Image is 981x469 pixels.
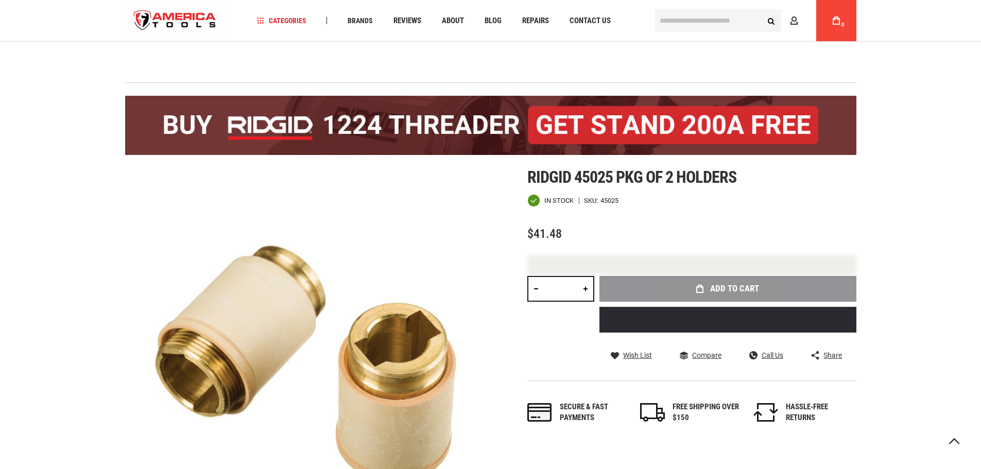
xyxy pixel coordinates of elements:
span: $41.48 [527,227,562,241]
img: America Tools [125,2,225,40]
span: In stock [544,197,574,204]
span: Call Us [762,352,783,359]
img: returns [753,403,778,422]
a: Reviews [389,14,426,28]
div: 45025 [600,197,618,204]
span: Share [823,352,842,359]
a: Blog [480,14,506,28]
a: Repairs [518,14,554,28]
div: Secure & fast payments [560,402,627,424]
a: store logo [125,2,225,40]
a: Compare [680,351,721,360]
strong: SKU [584,197,600,204]
span: Categories [257,17,306,24]
a: Brands [343,14,377,28]
span: About [442,17,464,25]
a: Wish List [611,351,652,360]
a: About [437,14,469,28]
span: Wish List [623,352,652,359]
span: Reviews [393,17,421,25]
span: Compare [692,352,721,359]
img: shipping [640,403,665,422]
a: Categories [252,14,311,28]
span: Brands [348,17,373,24]
span: Contact Us [570,17,611,25]
span: 0 [841,22,845,28]
button: Search [762,11,781,30]
span: Blog [485,17,502,25]
a: Contact Us [565,14,615,28]
div: HASSLE-FREE RETURNS [786,402,853,424]
span: Ridgid 45025 pkg of 2 holders [527,167,736,187]
div: FREE SHIPPING OVER $150 [673,402,739,424]
img: payments [527,403,552,422]
a: Call Us [749,351,783,360]
div: Availability [527,194,574,207]
img: BOGO: Buy the RIDGID® 1224 Threader (26092), get the 92467 200A Stand FREE! [125,96,856,155]
span: Repairs [522,17,549,25]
